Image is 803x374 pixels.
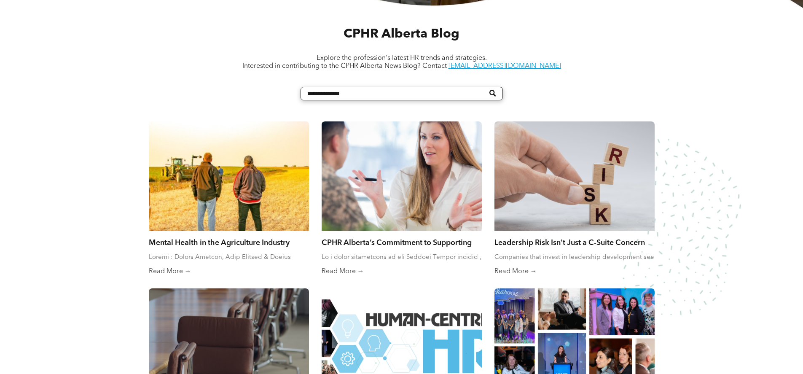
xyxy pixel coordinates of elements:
a: Read More → [494,267,655,276]
a: Mental Health in the Agriculture Industry [149,237,309,247]
a: [EMAIL_ADDRESS][DOMAIN_NAME] [448,63,561,70]
div: Companies that invest in leadership development see real returns. According to Brandon Hall Group... [494,253,655,261]
div: Loremi : Dolors Ametcon, Adip Elitsed & Doeius Temporin Utlabo etdolo ma aliquaenimad minimvenia ... [149,253,309,261]
a: Leadership Risk Isn't Just a C-Suite Concern [494,237,655,247]
span: Explore the profession's latest HR trends and strategies. [317,55,487,62]
span: Interested in contributing to the CPHR Alberta News Blog? Contact [242,63,447,70]
div: Lo i dolor sitametcons ad eli Seddoei Tempor incidid , UTLA Etdolor magnaaliq en adminimv qui nos... [322,253,482,261]
a: CPHR Alberta’s Commitment to Supporting Reservists [322,237,482,247]
span: CPHR [344,28,379,40]
input: Search [301,87,503,100]
span: Alberta Blog [381,28,459,40]
a: Read More → [322,267,482,276]
a: Read More → [149,267,309,276]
